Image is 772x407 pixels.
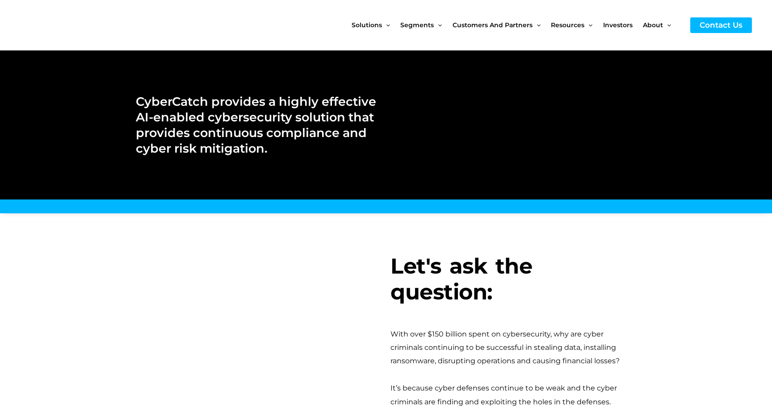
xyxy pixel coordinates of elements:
nav: Site Navigation: New Main Menu [352,6,681,44]
span: Menu Toggle [584,6,592,44]
a: Contact Us [690,17,752,33]
span: Resources [551,6,584,44]
a: Investors [603,6,643,44]
h3: Let's ask the question: [390,253,636,305]
span: Menu Toggle [533,6,541,44]
h2: CyberCatch provides a highly effective AI-enabled cybersecurity solution that provides continuous... [136,94,377,156]
span: Menu Toggle [434,6,442,44]
span: About [643,6,663,44]
span: Solutions [352,6,382,44]
span: Segments [400,6,434,44]
span: Investors [603,6,633,44]
span: Menu Toggle [663,6,671,44]
span: Menu Toggle [382,6,390,44]
span: Customers and Partners [453,6,533,44]
div: With over $150 billion spent on cybersecurity, why are cyber criminals continuing to be successfu... [390,328,636,368]
img: CyberCatch [16,7,123,44]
